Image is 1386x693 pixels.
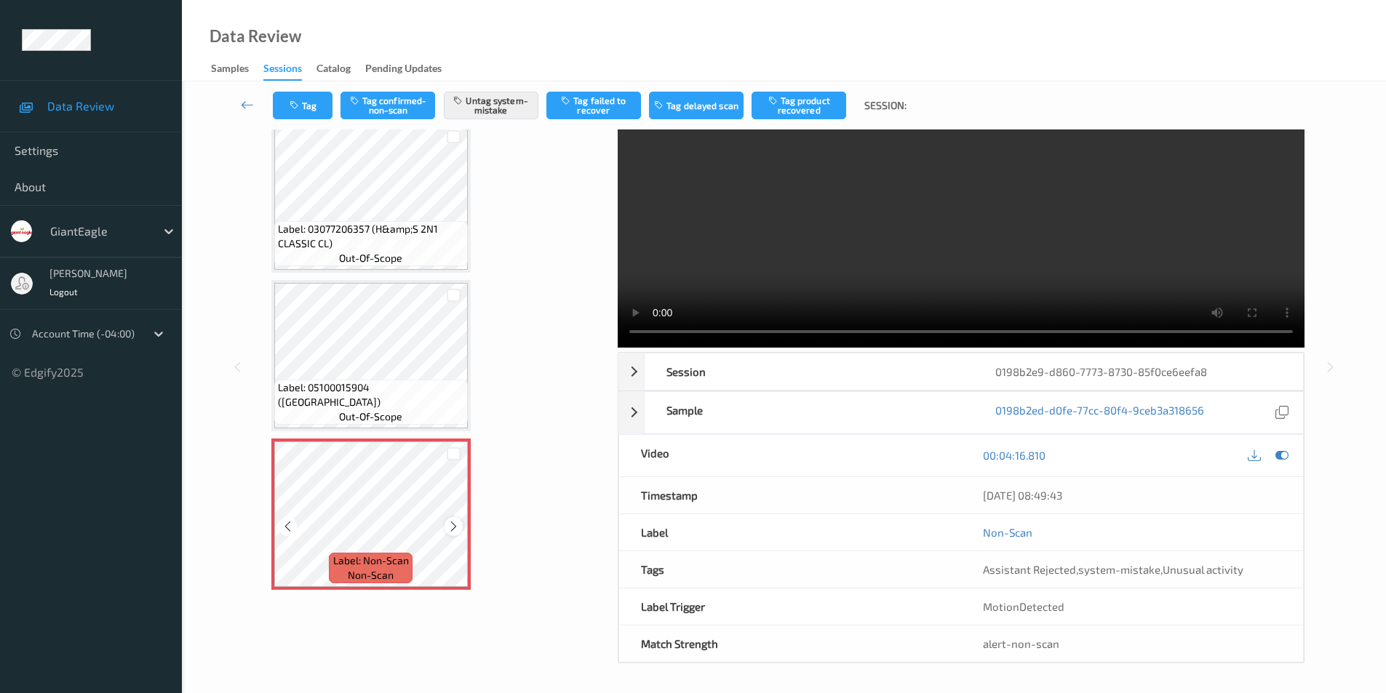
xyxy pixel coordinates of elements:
[649,92,744,119] button: Tag delayed scan
[619,514,961,550] div: Label
[263,59,316,81] a: Sessions
[983,488,1281,502] div: [DATE] 08:49:43
[983,563,1243,576] span: , ,
[333,553,409,568] span: Label: Non-Scan
[316,61,351,79] div: Catalog
[752,92,846,119] button: Tag product recovered
[278,380,464,409] span: Label: 05100015904 ([GEOGRAPHIC_DATA])
[1078,563,1160,576] span: system-mistake
[339,409,402,424] span: out-of-scope
[348,568,394,582] span: non-scan
[211,61,249,79] div: Samples
[619,435,961,476] div: Video
[619,551,961,588] div: Tags
[1163,563,1243,576] span: Unusual activity
[340,92,435,119] button: Tag confirmed-non-scan
[995,403,1204,422] a: 0198b2ed-d0fe-77cc-80f4-9ceb3a318656
[365,61,442,79] div: Pending Updates
[983,448,1046,462] a: 00:04:16.810
[619,477,961,513] div: Timestamp
[211,59,263,79] a: Samples
[619,625,961,662] div: Match Strength
[210,29,301,44] div: Data Review
[619,588,961,625] div: Label Trigger
[983,525,1032,540] a: Non-Scan
[316,59,365,79] a: Catalog
[263,61,302,81] div: Sessions
[973,353,1302,390] div: 0198b2e9-d860-7773-8730-85f0ce6eefa8
[983,636,1281,651] div: alert-non-scan
[983,563,1076,576] span: Assistant Rejected
[961,588,1303,625] div: MotionDetected
[278,222,464,251] span: Label: 03077206357 (H&amp;S 2N1 CLASSIC CL)
[618,353,1304,390] div: Session0198b2e9-d860-7773-8730-85f0ce6eefa8
[546,92,641,119] button: Tag failed to recover
[444,92,538,119] button: Untag system-mistake
[273,92,332,119] button: Tag
[645,392,973,433] div: Sample
[864,98,907,113] span: Session:
[365,59,456,79] a: Pending Updates
[645,353,973,390] div: Session
[618,391,1304,434] div: Sample0198b2ed-d0fe-77cc-80f4-9ceb3a318656
[339,251,402,265] span: out-of-scope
